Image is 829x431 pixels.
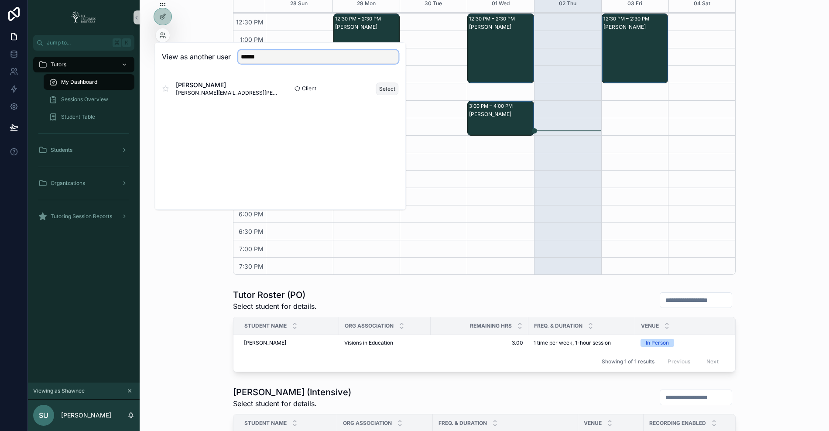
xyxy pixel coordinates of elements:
div: In Person [646,339,669,347]
span: Student Name [244,420,287,427]
span: [PERSON_NAME][EMAIL_ADDRESS][PERSON_NAME][DOMAIN_NAME] [176,89,280,96]
span: Venue [584,420,602,427]
div: [PERSON_NAME] [335,24,399,31]
span: Organizations [51,180,85,187]
div: 12:30 PM – 2:30 PM[PERSON_NAME] [468,14,534,83]
span: Tutoring Session Reports [51,213,112,220]
div: [PERSON_NAME] [469,111,533,118]
span: [PERSON_NAME] [176,81,280,89]
a: [PERSON_NAME] [244,339,334,346]
span: Recording Enabled [649,420,706,427]
span: 7:30 PM [237,263,266,270]
span: K [123,39,130,46]
a: 3.00 [436,339,523,346]
span: 1 time per week, 1-hour session [534,339,611,346]
span: Students [51,147,72,154]
span: Venue [641,322,659,329]
span: 12:30 PM [234,18,266,26]
button: Jump to...K [33,35,134,51]
span: Student Name [244,322,287,329]
span: Select student for details. [233,301,317,311]
a: Visions in Education [344,339,425,346]
span: [PERSON_NAME] [244,339,286,346]
a: 1 time per week, 1-hour session [534,339,630,346]
a: Organizations [33,175,134,191]
span: Showing 1 of 1 results [602,358,654,365]
span: Student Table [61,113,95,120]
div: scrollable content [28,51,140,236]
img: App logo [69,10,99,24]
span: 7:00 PM [237,245,266,253]
div: 12:30 PM – 2:30 PM [469,14,517,23]
span: 6:00 PM [236,210,266,218]
span: SU [39,410,48,421]
span: Select student for details. [233,398,351,409]
span: Client [302,85,316,92]
a: Sessions Overview [44,92,134,107]
a: Tutoring Session Reports [33,209,134,224]
span: Remaining Hrs [470,322,512,329]
button: Select [376,82,399,95]
h1: [PERSON_NAME] (Intensive) [233,386,351,398]
span: 6:30 PM [236,228,266,235]
div: 12:30 PM – 2:30 PM [603,14,651,23]
p: [PERSON_NAME] [61,411,111,420]
div: 3:00 PM – 4:00 PM[PERSON_NAME] [468,101,534,135]
span: Visions in Education [344,339,393,346]
span: 1:00 PM [238,36,266,43]
div: 12:30 PM – 2:30 PM[PERSON_NAME] [334,14,400,83]
div: 3:00 PM – 4:00 PM [469,102,515,110]
h1: Tutor Roster (PO) [233,289,317,301]
span: Org Association [343,420,392,427]
span: Viewing as Shawnee [33,387,85,394]
a: Tutors [33,57,134,72]
span: Freq. & Duration [534,322,582,329]
a: Student Table [44,109,134,125]
div: 12:30 PM – 2:30 PM[PERSON_NAME] [602,14,668,83]
div: 12:30 PM – 2:30 PM [335,14,383,23]
span: Freq. & Duration [438,420,487,427]
span: Jump to... [47,39,109,46]
div: [PERSON_NAME] [603,24,668,31]
a: In Person [641,339,729,347]
h2: View as another user [162,51,231,62]
span: My Dashboard [61,79,97,86]
span: Sessions Overview [61,96,108,103]
div: [PERSON_NAME] [469,24,533,31]
a: My Dashboard [44,74,134,90]
span: Org Association [345,322,394,329]
a: Students [33,142,134,158]
span: Tutors [51,61,66,68]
